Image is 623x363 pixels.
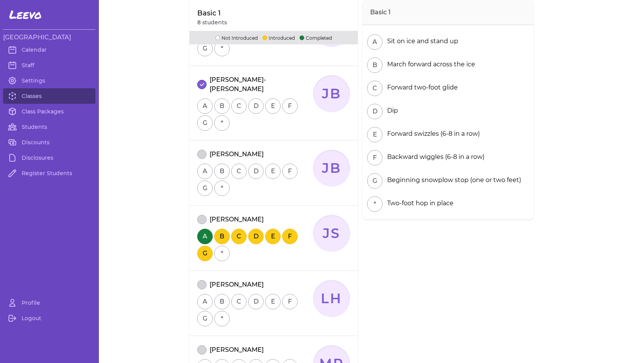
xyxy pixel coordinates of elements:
[231,229,247,244] button: C
[210,150,264,159] p: [PERSON_NAME]
[197,345,207,355] button: attendance
[322,160,342,176] text: JB
[367,173,383,189] button: G
[197,80,207,89] button: attendance
[210,215,264,224] p: [PERSON_NAME]
[367,57,383,73] button: B
[367,34,383,50] button: A
[248,294,264,309] button: D
[215,34,258,41] p: Not Introduced
[384,152,484,162] div: Backward wiggles (6-8 in a row)
[210,280,264,289] p: [PERSON_NAME]
[300,34,332,41] p: Completed
[197,150,207,159] button: attendance
[322,86,342,102] text: JB
[197,115,213,131] button: G
[9,8,42,22] span: Leevo
[322,225,341,241] text: JS
[265,164,281,179] button: E
[321,290,342,307] text: LH
[210,345,264,355] p: [PERSON_NAME]
[367,127,383,142] button: E
[214,229,230,244] button: B
[3,73,95,88] a: Settings
[210,75,313,94] p: [PERSON_NAME]-[PERSON_NAME]
[197,215,207,224] button: attendance
[197,280,207,289] button: attendance
[265,98,281,114] button: E
[214,98,230,114] button: B
[197,181,213,196] button: G
[384,60,475,69] div: March forward across the ice
[197,311,213,326] button: G
[367,150,383,165] button: F
[197,19,227,26] p: 8 students
[231,164,247,179] button: C
[3,104,95,119] a: Class Packages
[197,164,213,179] button: A
[282,229,298,244] button: F
[384,129,480,138] div: Forward swizzles (6-8 in a row)
[282,98,298,114] button: F
[384,176,521,185] div: Beginning snowplow stop (one or two feet)
[197,229,213,244] button: A
[282,164,298,179] button: F
[3,165,95,181] a: Register Students
[231,294,247,309] button: C
[248,98,264,114] button: D
[265,294,281,309] button: E
[3,33,95,42] h3: [GEOGRAPHIC_DATA]
[3,150,95,165] a: Disclosures
[197,294,213,309] button: A
[248,229,264,244] button: D
[367,81,383,96] button: C
[367,104,383,119] button: D
[231,98,247,114] button: C
[248,164,264,179] button: D
[384,106,398,115] div: Dip
[3,135,95,150] a: Discounts
[214,164,230,179] button: B
[3,311,95,326] a: Logout
[384,83,458,92] div: Forward two-foot glide
[265,229,281,244] button: E
[197,41,213,56] button: G
[384,37,458,46] div: Sit on ice and stand up
[3,57,95,73] a: Staff
[197,246,213,261] button: G
[384,199,454,208] div: Two-foot hop in place
[197,8,227,19] p: Basic 1
[214,294,230,309] button: B
[197,98,213,114] button: A
[262,34,295,41] p: Introduced
[3,119,95,135] a: Students
[3,42,95,57] a: Calendar
[282,294,298,309] button: F
[3,295,95,311] a: Profile
[3,88,95,104] a: Classes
